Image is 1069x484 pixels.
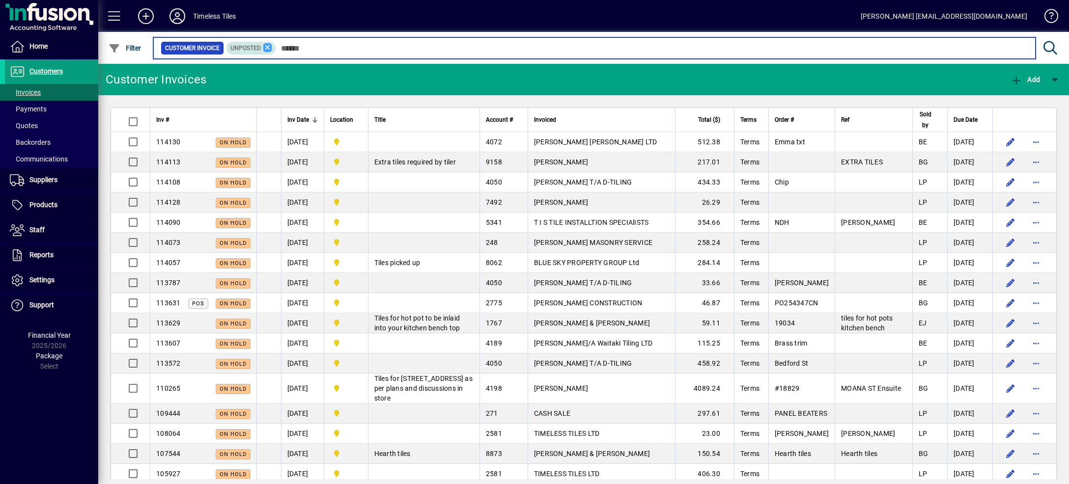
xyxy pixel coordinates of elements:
[156,359,181,367] span: 113572
[281,353,324,374] td: [DATE]
[281,333,324,353] td: [DATE]
[10,138,51,146] span: Backorders
[675,172,734,192] td: 434.33
[230,45,261,52] span: Unposted
[1028,315,1044,331] button: More options
[29,176,57,184] span: Suppliers
[106,39,144,57] button: Filter
[156,470,181,478] span: 105927
[919,138,928,146] span: BE
[740,450,760,457] span: Terms
[106,72,206,87] div: Customer Invoices
[740,178,760,186] span: Terms
[1003,405,1018,421] button: Edit
[156,384,181,392] span: 110265
[740,138,760,146] span: Terms
[775,218,789,226] span: NDH
[10,88,41,96] span: Invoices
[675,273,734,293] td: 33.66
[220,321,247,327] span: On hold
[156,138,181,146] span: 114130
[740,384,760,392] span: Terms
[156,114,169,125] span: Inv #
[919,339,928,347] span: BE
[486,178,502,186] span: 4050
[374,259,421,267] span: Tiles picked up
[947,353,992,374] td: [DATE]
[29,67,63,75] span: Customers
[775,430,829,437] span: [PERSON_NAME]
[919,259,928,267] span: LP
[919,299,928,307] span: BG
[740,218,760,226] span: Terms
[675,333,734,353] td: 115.25
[10,122,38,130] span: Quotes
[486,138,502,146] span: 4072
[947,273,992,293] td: [DATE]
[740,299,760,307] span: Terms
[534,218,649,226] span: T I S TILE INSTALLTION SPECIAlISTS
[534,299,643,307] span: [PERSON_NAME] CONSTRUCTION
[281,293,324,313] td: [DATE]
[1003,355,1018,371] button: Edit
[534,158,588,166] span: [PERSON_NAME]
[919,239,928,246] span: LP
[330,177,362,188] span: Dunedin
[954,114,978,125] span: Due Date
[534,239,652,246] span: [PERSON_NAME] MASONRY SERVICE
[534,384,588,392] span: [PERSON_NAME]
[281,424,324,444] td: [DATE]
[1003,335,1018,351] button: Edit
[675,253,734,273] td: 284.14
[287,114,318,125] div: Inv Date
[534,178,632,186] span: [PERSON_NAME] T/A D-TILING
[919,409,928,417] span: LP
[281,403,324,424] td: [DATE]
[29,276,55,284] span: Settings
[947,233,992,253] td: [DATE]
[193,8,236,24] div: Timeless Tiles
[330,408,362,419] span: Dunedin
[220,471,247,478] span: On hold
[5,34,98,59] a: Home
[1028,194,1044,210] button: More options
[740,158,760,166] span: Terms
[330,428,362,439] span: Dunedin
[281,152,324,172] td: [DATE]
[534,409,570,417] span: CASH SALE
[281,132,324,152] td: [DATE]
[1028,134,1044,150] button: More options
[919,279,928,287] span: BE
[775,339,808,347] span: Brass trim
[1028,380,1044,396] button: More options
[947,172,992,192] td: [DATE]
[1028,295,1044,311] button: More options
[775,409,827,417] span: PANEL BEATERS
[330,237,362,248] span: Dunedin
[675,293,734,313] td: 46.87
[675,132,734,152] td: 512.38
[374,114,386,125] span: Title
[156,339,181,347] span: 113607
[740,114,757,125] span: Terms
[330,197,362,208] span: Dunedin
[5,151,98,167] a: Communications
[775,138,805,146] span: Emma txt
[675,192,734,213] td: 26.29
[1028,255,1044,270] button: More options
[486,409,498,417] span: 271
[486,384,502,392] span: 4198
[1003,215,1018,230] button: Edit
[5,134,98,151] a: Backorders
[330,257,362,268] span: Dunedin
[1003,380,1018,396] button: Edit
[919,470,928,478] span: LP
[534,138,657,146] span: [PERSON_NAME] [PERSON_NAME] LTD
[156,198,181,206] span: 114128
[330,136,362,147] span: Dunedin
[1003,194,1018,210] button: Edit
[486,218,502,226] span: 5341
[534,450,650,457] span: [PERSON_NAME] & [PERSON_NAME]
[861,8,1027,24] div: [PERSON_NAME] [EMAIL_ADDRESS][DOMAIN_NAME]
[841,114,849,125] span: Ref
